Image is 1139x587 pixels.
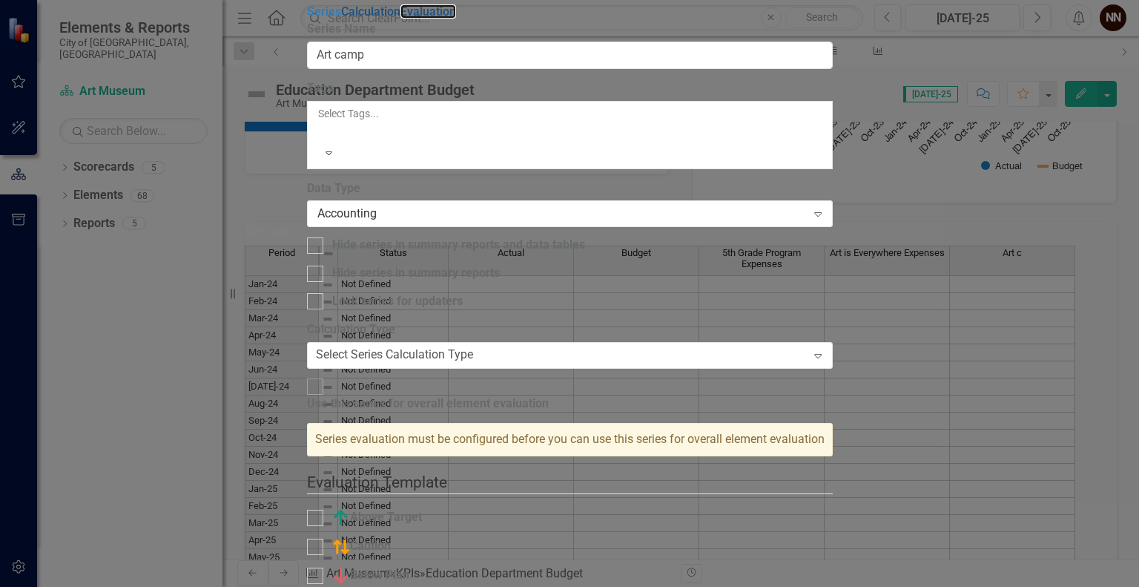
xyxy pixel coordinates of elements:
div: Hide series in summary reports and data tables [332,237,585,254]
div: Use this series for overall element evaluation [307,396,833,413]
img: Caution [332,538,350,556]
label: Tags [307,80,833,97]
a: Calculation [341,4,400,19]
label: Data Type [307,180,833,197]
label: Calculation Type [307,321,833,338]
div: Series evaluation must be configured before you can use this series for overall element evaluation [307,423,833,456]
div: Below Plan [332,567,409,585]
div: Select Series Calculation Type [316,347,473,364]
a: Evaluation [400,4,456,19]
legend: Evaluation Template [307,471,833,494]
div: Above Target [332,509,422,527]
div: Lock series for updaters [332,293,463,310]
div: Hide series in summary reports [332,265,500,282]
div: Accounting [317,206,807,223]
img: Above Target [332,509,350,527]
input: Series Name [307,42,833,69]
div: Select Tags... [318,106,822,121]
a: Series [307,4,341,19]
label: Series Name [307,21,833,38]
div: Caution [332,538,391,556]
img: Below Plan [332,567,350,585]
